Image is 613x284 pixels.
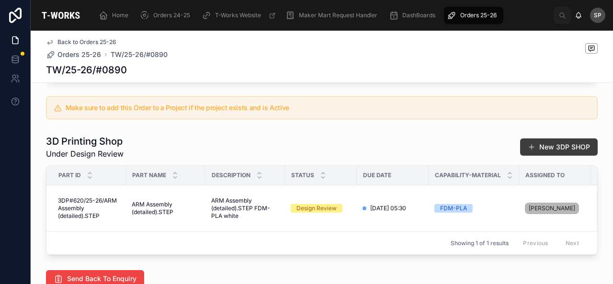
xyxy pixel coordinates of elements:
span: Capability-Material [435,171,501,179]
span: Due Date [363,171,391,179]
span: Showing 1 of 1 results [451,239,509,247]
span: T-Works Website [215,11,261,19]
span: Send Back To Enquiry [67,274,136,284]
h1: TW/25-26/#0890 [46,63,127,77]
a: TW/25-26/#0890 [111,50,168,59]
span: Part Name [132,171,166,179]
span: sp [594,11,602,19]
span: Part ID [58,171,81,179]
span: Orders 25-26 [57,50,101,59]
a: Orders 25-26 [46,50,101,59]
span: Under Design Review [46,148,124,159]
span: [PERSON_NAME] [529,204,575,212]
span: ARM Assembly (detailed).STEP [132,201,200,216]
span: Maker Mart Request Handler [299,11,377,19]
a: Home [96,7,135,24]
a: T-Works Website [199,7,281,24]
div: Design Review [296,204,337,213]
span: Status [291,171,314,179]
a: Orders 25-26 [444,7,503,24]
h1: 3D Printing Shop [46,135,124,148]
a: Orders 24-25 [137,7,197,24]
span: [DATE] 05:30 [370,204,406,212]
span: Orders 24-25 [153,11,190,19]
a: [PERSON_NAME] [525,203,579,214]
span: Orders 25-26 [460,11,497,19]
div: scrollable content [91,5,554,26]
span: Assigned To [525,171,565,179]
span: 3DP#620/25-26/ARM Assembly (detailed).STEP [58,197,120,220]
div: FDM-PLA [440,204,467,213]
span: Home [112,11,128,19]
a: Back to Orders 25-26 [46,38,116,46]
span: Back to Orders 25-26 [57,38,116,46]
button: New 3DP SHOP [520,138,598,156]
a: DashBoards [386,7,442,24]
span: ARM Assembly (detailed).STEP FDM-PLA white [211,197,279,220]
a: Maker Mart Request Handler [283,7,384,24]
h5: Make sure to add this Order to a Project if the project exists and is Active [66,104,590,111]
span: DashBoards [402,11,435,19]
span: Description [212,171,250,179]
img: App logo [38,8,83,23]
